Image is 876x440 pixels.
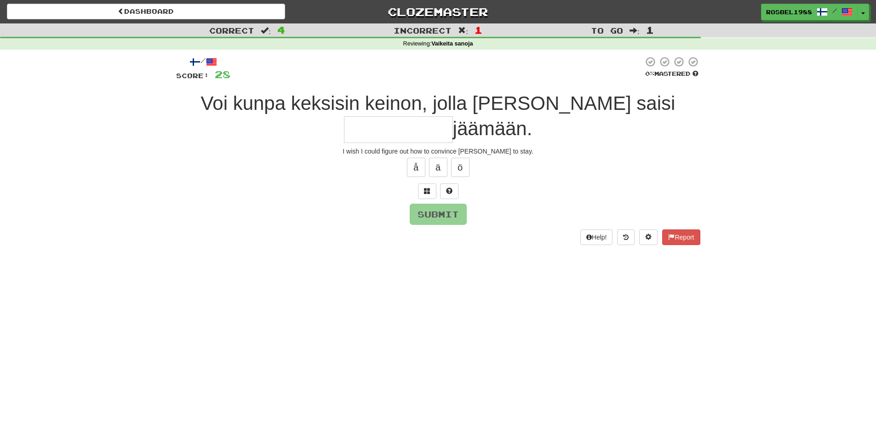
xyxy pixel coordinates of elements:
[630,27,640,34] span: :
[646,24,654,35] span: 1
[209,26,254,35] span: Correct
[201,92,676,114] span: Voi kunpa keksisin keinon, jolla [PERSON_NAME] saisi
[617,229,635,245] button: Round history (alt+y)
[176,72,209,80] span: Score:
[580,229,613,245] button: Help!
[429,158,447,177] button: ä
[176,147,700,156] div: I wish I could figure out how to convince [PERSON_NAME] to stay.
[453,118,532,139] span: jäämään.
[277,24,285,35] span: 4
[7,4,285,19] a: Dashboard
[761,4,858,20] a: Rosbel1988 /
[176,56,230,68] div: /
[431,40,473,47] strong: Vaikeita sanoja
[591,26,623,35] span: To go
[645,70,654,77] span: 0 %
[662,229,700,245] button: Report
[832,7,837,14] span: /
[451,158,469,177] button: ö
[299,4,577,20] a: Clozemaster
[410,204,467,225] button: Submit
[418,183,436,199] button: Switch sentence to multiple choice alt+p
[643,70,700,78] div: Mastered
[475,24,482,35] span: 1
[766,8,812,16] span: Rosbel1988
[394,26,452,35] span: Incorrect
[407,158,425,177] button: å
[215,69,230,80] span: 28
[458,27,468,34] span: :
[261,27,271,34] span: :
[440,183,458,199] button: Single letter hint - you only get 1 per sentence and score half the points! alt+h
